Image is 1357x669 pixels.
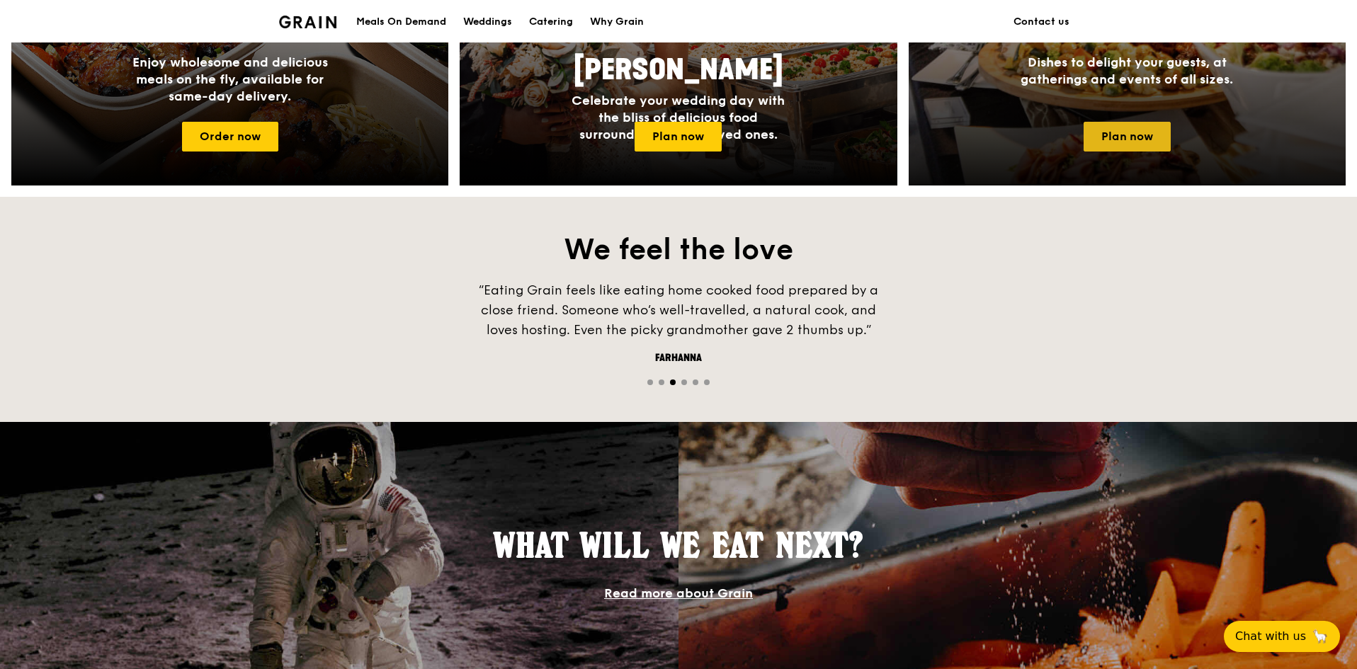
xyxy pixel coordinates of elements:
a: Weddings [455,1,521,43]
div: Weddings [463,1,512,43]
button: Chat with us🦙 [1224,621,1340,652]
div: “Eating Grain feels like eating home cooked food prepared by a close friend. Someone who’s well-t... [466,280,891,340]
div: Meals On Demand [356,1,446,43]
span: Chat with us [1235,628,1306,645]
div: Farhanna [466,351,891,365]
span: Enjoy wholesome and delicious meals on the fly, available for same-day delivery. [132,55,328,104]
span: What will we eat next? [494,525,863,566]
span: Go to slide 2 [659,379,664,385]
a: Plan now [635,122,722,151]
span: Dishes to delight your guests, at gatherings and events of all sizes. [1021,55,1233,87]
span: Go to slide 1 [647,379,653,385]
a: Why Grain [581,1,652,43]
a: Order now [182,122,278,151]
div: Why Grain [590,1,644,43]
span: Go to slide 4 [681,379,687,385]
span: Celebrate your wedding day with the bliss of delicious food surrounded by your loved ones. [572,93,785,142]
span: Go to slide 5 [693,379,698,385]
img: Grain [279,16,336,28]
div: Catering [529,1,573,43]
a: Plan now [1084,122,1171,151]
a: Contact us [1005,1,1078,43]
span: Go to slide 6 [704,379,710,385]
span: Go to slide 3 [670,379,676,385]
a: Read more about Grain [604,585,753,601]
span: 🦙 [1312,628,1329,645]
a: Catering [521,1,581,43]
